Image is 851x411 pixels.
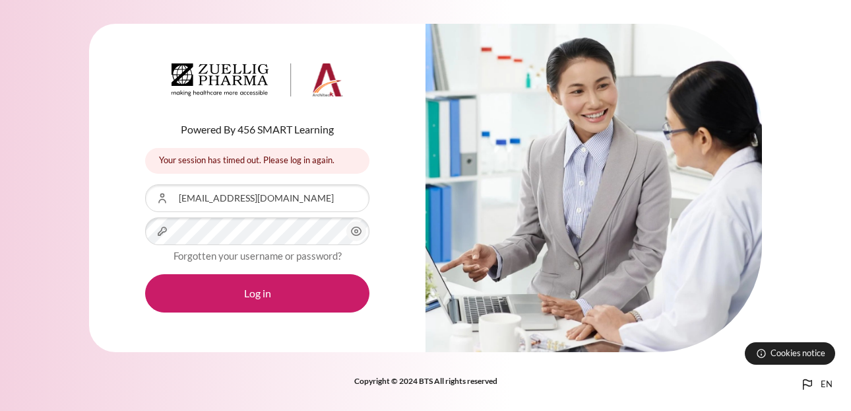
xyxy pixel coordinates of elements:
[145,184,369,212] input: Username or Email Address
[173,250,342,262] a: Forgotten your username or password?
[145,274,369,313] button: Log in
[354,376,497,386] strong: Copyright © 2024 BTS All rights reserved
[172,63,343,102] a: Architeck
[145,148,369,174] div: Your session has timed out. Please log in again.
[821,378,833,391] span: en
[745,342,835,365] button: Cookies notice
[771,347,825,359] span: Cookies notice
[172,63,343,96] img: Architeck
[145,122,369,137] p: Powered By 456 SMART Learning
[794,371,838,398] button: Languages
